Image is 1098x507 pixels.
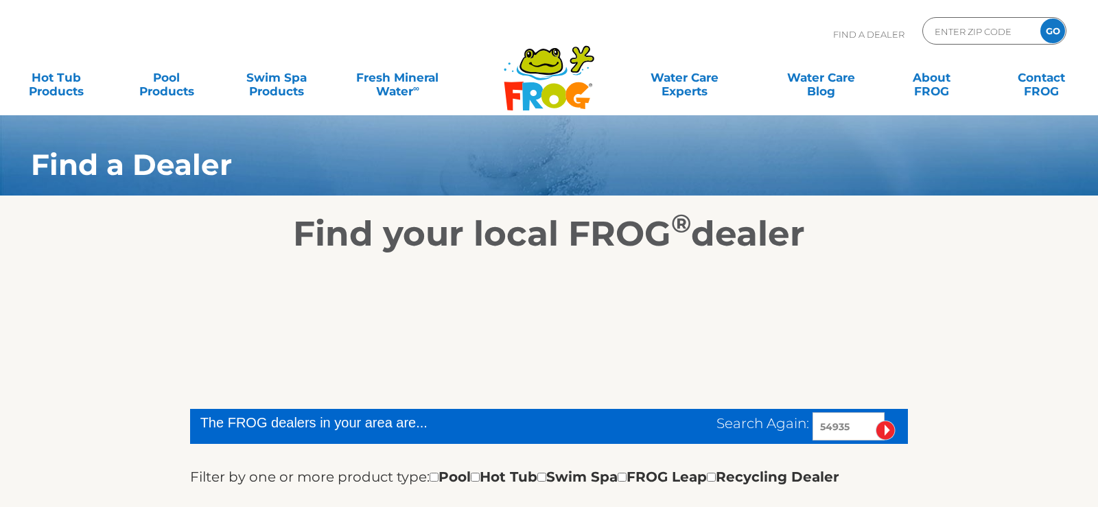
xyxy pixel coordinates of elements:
[234,64,320,91] a: Swim SpaProducts
[833,17,904,51] p: Find A Dealer
[998,64,1084,91] a: ContactFROG
[200,412,554,433] div: The FROG dealers in your area are...
[1040,19,1065,43] input: GO
[31,148,980,181] h1: Find a Dealer
[14,64,100,91] a: Hot TubProducts
[430,466,839,488] div: Pool Hot Tub Swim Spa FROG Leap Recycling Dealer
[778,64,864,91] a: Water CareBlog
[344,64,451,91] a: Fresh MineralWater∞
[413,83,419,93] sup: ∞
[615,64,754,91] a: Water CareExperts
[716,415,809,432] span: Search Again:
[671,208,691,239] sup: ®
[889,64,974,91] a: AboutFROG
[496,27,602,111] img: Frog Products Logo
[10,213,1088,255] h2: Find your local FROG dealer
[190,466,430,488] label: Filter by one or more product type:
[876,421,896,440] input: Submit
[124,64,209,91] a: PoolProducts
